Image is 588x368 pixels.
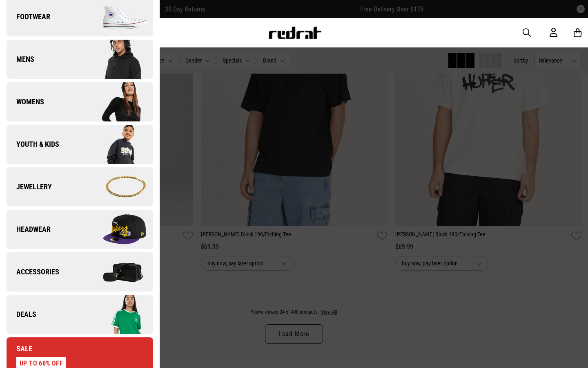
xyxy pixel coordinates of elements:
img: Company [80,39,153,80]
span: Footwear [7,12,50,22]
img: Company [80,166,153,207]
span: Youth & Kids [7,139,59,149]
a: Accessories Company [7,252,153,292]
span: Jewellery [7,182,52,192]
img: Company [80,251,153,292]
span: Womens [7,97,44,107]
img: Company [80,124,153,165]
span: Headwear [7,224,51,234]
img: Company [80,81,153,122]
img: Company [80,209,153,250]
a: Youth & Kids Company [7,125,153,164]
a: Headwear Company [7,210,153,249]
a: Deals Company [7,295,153,334]
button: Open LiveChat chat widget [7,3,31,28]
a: Jewellery Company [7,167,153,206]
a: Womens Company [7,82,153,121]
span: Deals [7,310,36,319]
span: Accessories [7,267,59,277]
img: Company [80,294,153,335]
a: Mens Company [7,40,153,79]
span: Sale [7,344,32,354]
img: Redrat logo [268,27,322,39]
span: Mens [7,54,34,64]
